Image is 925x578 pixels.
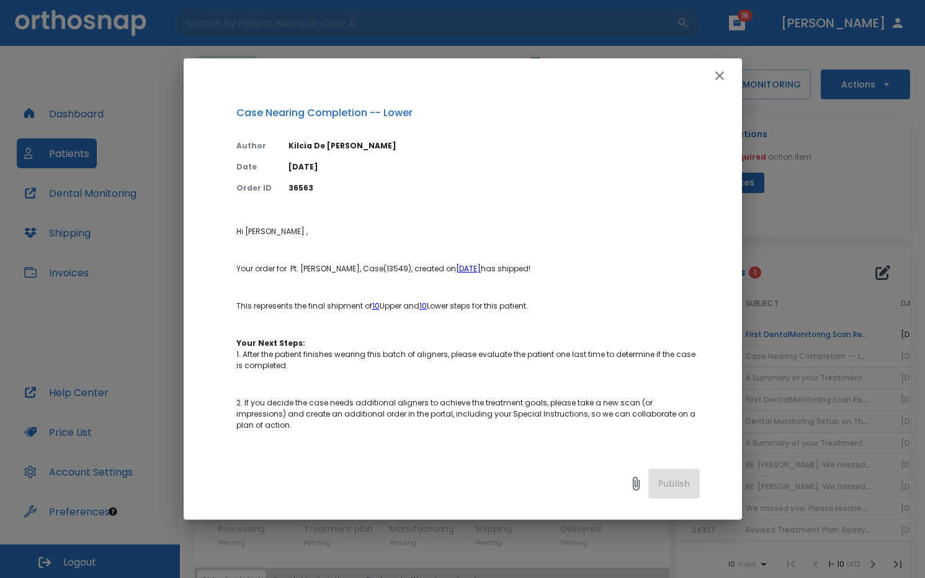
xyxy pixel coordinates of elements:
a: 10 [419,300,427,311]
p: Author [236,140,274,151]
p: Order ID [236,183,274,194]
p: 1. After the patient finishes wearing this batch of aligners, please evaluate the patient one las... [236,338,700,371]
p: This represents the final shipment of Upper and Lower steps for this patient. [236,300,700,312]
p: 36563 [288,183,700,194]
a: [DATE] [456,263,481,274]
p: Hi [PERSON_NAME] , [236,226,700,237]
a: 10 [372,300,380,311]
p: [DATE] [288,161,700,173]
p: Kilcia De [PERSON_NAME] [288,140,700,151]
p: Case Nearing Completion -- Lower [236,106,700,120]
p: 2. If you decide the case needs additional aligners to achieve the treatment goals, please take a... [236,397,700,431]
p: Date [236,161,274,173]
p: Your order for Pt. [PERSON_NAME], Case(13549), created on has shipped! [236,263,700,274]
strong: Your Next Steps: [236,338,305,348]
